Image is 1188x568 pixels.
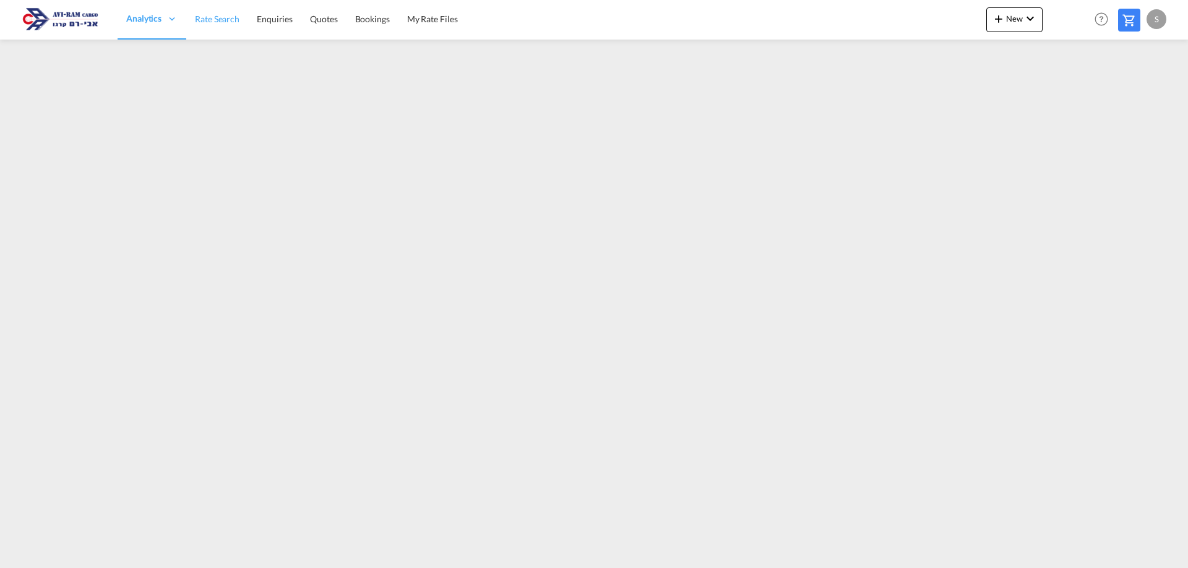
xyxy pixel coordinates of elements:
span: My Rate Files [407,14,458,24]
div: S [1147,9,1166,29]
span: Rate Search [195,14,239,24]
img: 166978e0a5f911edb4280f3c7a976193.png [19,6,102,33]
span: Enquiries [257,14,293,24]
button: icon-plus 400-fgNewicon-chevron-down [986,7,1043,32]
div: Help [1091,9,1118,31]
span: Quotes [310,14,337,24]
md-icon: icon-plus 400-fg [991,11,1006,26]
span: New [991,14,1038,23]
span: Analytics [126,12,161,25]
span: Help [1091,9,1112,30]
md-icon: icon-chevron-down [1023,11,1038,26]
span: Bookings [355,14,390,24]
